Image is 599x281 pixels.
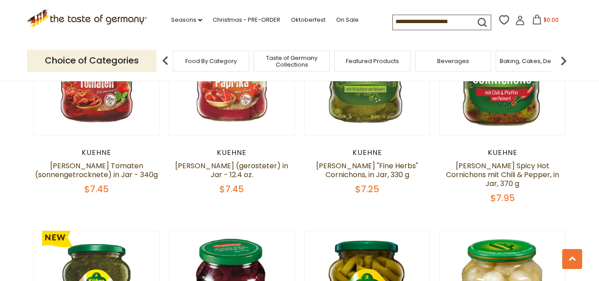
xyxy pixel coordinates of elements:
a: Baking, Cakes, Desserts [500,58,568,64]
a: On Sale [336,15,359,25]
span: $7.95 [490,192,515,204]
div: Kuehne [304,148,431,157]
a: Taste of Germany Collections [256,55,327,68]
span: $7.25 [355,183,379,195]
div: Kuehne [439,148,566,157]
div: Kuehne [34,148,160,157]
span: $7.45 [84,183,109,195]
a: [PERSON_NAME] Spicy Hot Cornichons mit Chili & Pepper, in Jar, 370 g [446,161,559,189]
p: Choice of Categories [27,50,157,71]
a: Seasons [171,15,202,25]
a: [PERSON_NAME] Tomaten (sonnengetrocknete) in Jar - 340g [35,161,158,180]
a: Beverages [437,58,469,64]
span: $7.45 [219,183,244,195]
img: previous arrow [157,52,174,70]
a: Oktoberfest [291,15,325,25]
a: Featured Products [346,58,399,64]
div: Kuehne [169,148,295,157]
button: $0.00 [527,15,564,28]
a: [PERSON_NAME] (gerosteter) in Jar - 12.4 oz. [175,161,288,180]
span: $0.00 [544,16,559,24]
a: [PERSON_NAME] "Fine Herbs" Cornichons, in Jar, 330 g [316,161,418,180]
img: next arrow [555,52,572,70]
a: Christmas - PRE-ORDER [213,15,280,25]
a: Food By Category [185,58,237,64]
